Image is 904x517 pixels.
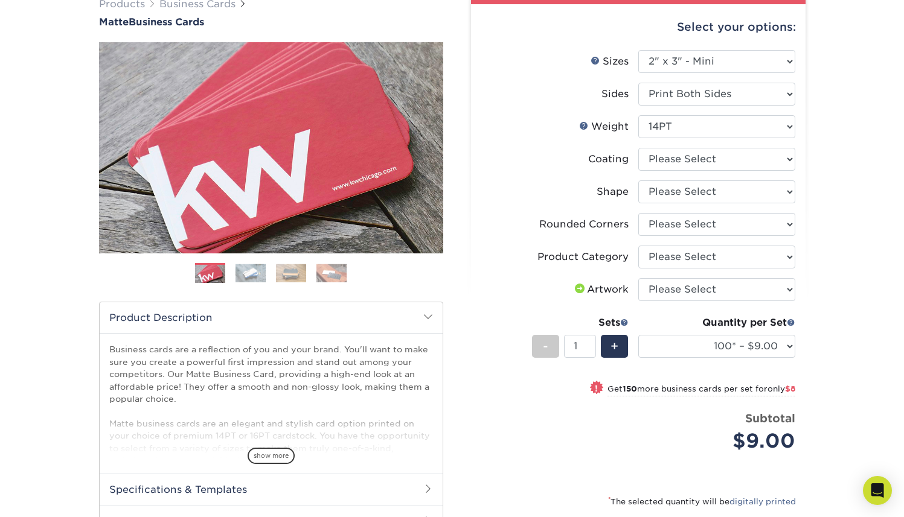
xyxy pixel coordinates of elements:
[248,448,295,464] span: show more
[647,427,795,455] div: $9.00
[99,16,443,28] a: MatteBusiness Cards
[601,87,629,101] div: Sides
[863,476,892,505] div: Open Intercom Messenger
[100,474,443,505] h2: Specifications & Templates
[532,316,629,330] div: Sets
[109,343,433,515] p: Business cards are a reflection of you and your brand. You'll want to make sure you create a powe...
[595,382,598,395] span: !
[597,185,629,199] div: Shape
[611,337,618,355] span: +
[99,16,129,28] span: Matte
[638,316,795,330] div: Quantity per Set
[588,152,629,167] div: Coating
[768,384,795,393] span: only
[623,384,637,393] strong: 150
[100,302,443,333] h2: Product Description
[481,4,796,50] div: Select your options:
[195,259,225,289] img: Business Cards 01
[543,337,548,355] span: -
[572,282,629,297] div: Artwork
[99,16,443,28] h1: Business Cards
[276,264,306,282] img: Business Cards 03
[316,264,347,282] img: Business Cards 04
[729,497,796,506] a: digitally printed
[607,384,795,396] small: Get more business cards per set for
[537,250,629,264] div: Product Category
[608,497,796,506] small: The selected quantity will be
[591,54,629,69] div: Sizes
[579,119,629,134] div: Weight
[236,264,266,282] img: Business Cards 02
[745,411,795,425] strong: Subtotal
[539,217,629,232] div: Rounded Corners
[785,384,795,393] span: $8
